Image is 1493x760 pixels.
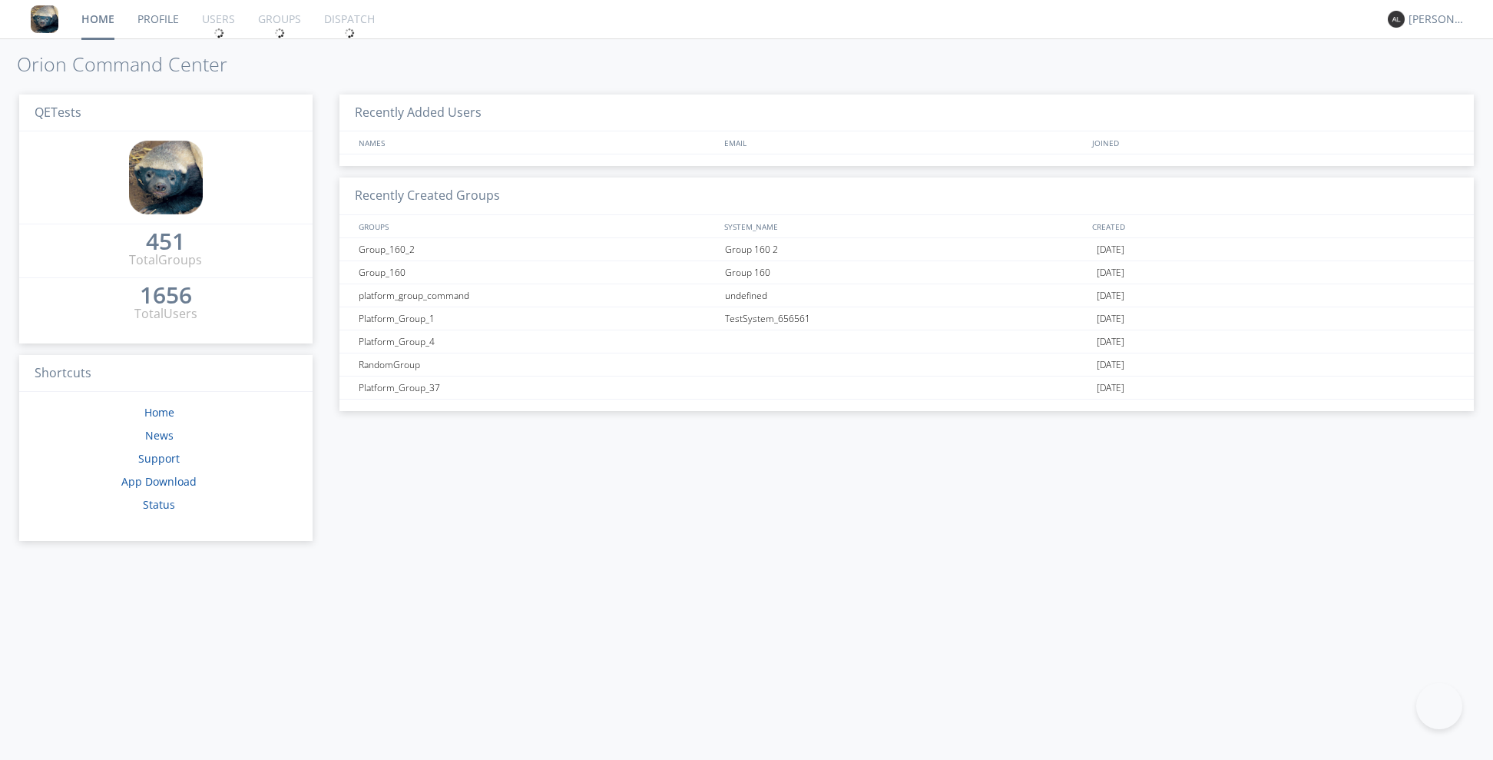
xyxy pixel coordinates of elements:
[721,307,1093,330] div: TestSystem_656561
[129,251,202,269] div: Total Groups
[145,428,174,443] a: News
[1097,353,1124,377] span: [DATE]
[339,238,1474,261] a: Group_160_2Group 160 2[DATE]
[19,355,313,393] h3: Shortcuts
[143,497,175,512] a: Status
[1388,11,1405,28] img: 373638.png
[339,95,1474,132] h3: Recently Added Users
[1088,131,1458,154] div: JOINED
[339,178,1474,215] h3: Recently Created Groups
[344,28,355,38] img: spin.svg
[1097,307,1124,330] span: [DATE]
[214,28,224,38] img: spin.svg
[339,353,1474,377] a: RandomGroup[DATE]
[720,131,1088,154] div: EMAIL
[146,234,185,249] div: 451
[720,215,1088,237] div: SYSTEM_NAME
[355,377,720,399] div: Platform_Group_37
[1097,261,1124,284] span: [DATE]
[355,330,720,353] div: Platform_Group_4
[355,215,717,237] div: GROUPS
[121,474,197,489] a: App Download
[31,5,58,33] img: 8ff700cf5bab4eb8a436322861af2272
[355,284,720,307] div: platform_group_command
[1097,330,1124,353] span: [DATE]
[140,287,192,305] a: 1656
[1088,215,1458,237] div: CREATED
[339,330,1474,353] a: Platform_Group_4[DATE]
[355,353,720,376] div: RandomGroup
[355,131,717,154] div: NAMES
[1409,12,1466,27] div: [PERSON_NAME]
[721,261,1093,284] div: Group 160
[355,261,720,284] div: Group_160
[339,307,1474,330] a: Platform_Group_1TestSystem_656561[DATE]
[339,377,1474,400] a: Platform_Group_37[DATE]
[134,305,197,323] div: Total Users
[274,28,285,38] img: spin.svg
[144,405,174,420] a: Home
[1097,284,1124,307] span: [DATE]
[1097,377,1124,400] span: [DATE]
[339,261,1474,284] a: Group_160Group 160[DATE]
[355,307,720,330] div: Platform_Group_1
[138,451,180,466] a: Support
[355,238,720,261] div: Group_160_2
[35,104,81,121] span: QETests
[1097,238,1124,261] span: [DATE]
[339,284,1474,307] a: platform_group_commandundefined[DATE]
[129,141,203,214] img: 8ff700cf5bab4eb8a436322861af2272
[721,284,1093,307] div: undefined
[721,238,1093,261] div: Group 160 2
[146,234,185,251] a: 451
[1416,683,1462,729] iframe: Toggle Customer Support
[140,287,192,303] div: 1656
